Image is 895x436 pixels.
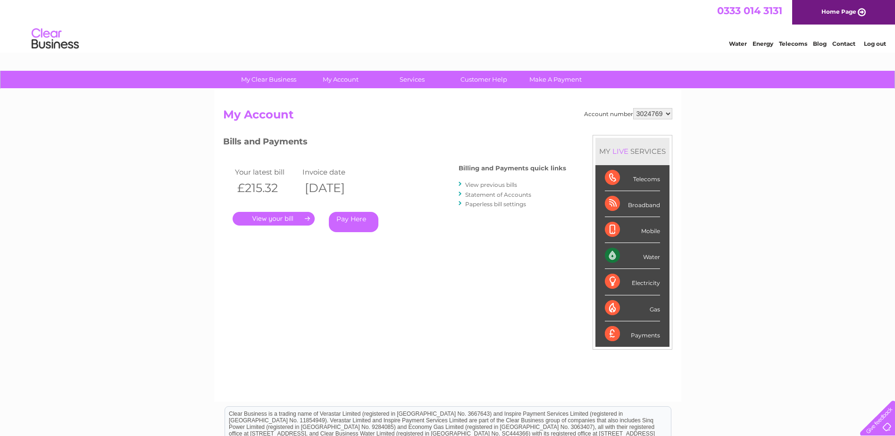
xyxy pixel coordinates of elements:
[445,71,523,88] a: Customer Help
[605,321,660,347] div: Payments
[225,5,671,46] div: Clear Business is a trading name of Verastar Limited (registered in [GEOGRAPHIC_DATA] No. 3667643...
[611,147,630,156] div: LIVE
[717,5,782,17] a: 0333 014 3131
[605,269,660,295] div: Electricity
[729,40,747,47] a: Water
[813,40,827,47] a: Blog
[605,295,660,321] div: Gas
[223,108,672,126] h2: My Account
[465,191,531,198] a: Statement of Accounts
[31,25,79,53] img: logo.png
[301,71,379,88] a: My Account
[373,71,451,88] a: Services
[605,191,660,217] div: Broadband
[223,135,566,151] h3: Bills and Payments
[832,40,855,47] a: Contact
[517,71,594,88] a: Make A Payment
[605,165,660,191] div: Telecoms
[605,243,660,269] div: Water
[230,71,308,88] a: My Clear Business
[233,212,315,226] a: .
[584,108,672,119] div: Account number
[864,40,886,47] a: Log out
[465,181,517,188] a: View previous bills
[753,40,773,47] a: Energy
[605,217,660,243] div: Mobile
[595,138,669,165] div: MY SERVICES
[329,212,378,232] a: Pay Here
[300,178,368,198] th: [DATE]
[779,40,807,47] a: Telecoms
[233,178,301,198] th: £215.32
[233,166,301,178] td: Your latest bill
[300,166,368,178] td: Invoice date
[465,201,526,208] a: Paperless bill settings
[459,165,566,172] h4: Billing and Payments quick links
